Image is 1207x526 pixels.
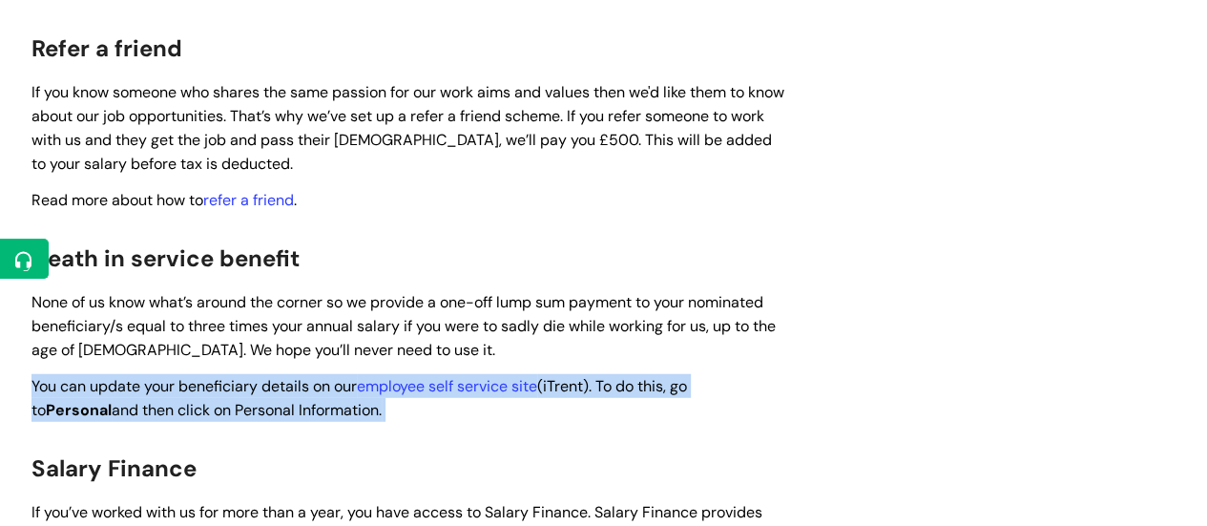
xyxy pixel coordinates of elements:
[112,400,382,420] span: and then click on Personal Information.
[46,400,112,420] span: Personal
[357,376,537,396] a: employee self service site
[31,243,300,273] span: Death in service benefit
[31,190,297,210] span: Read more about how to .
[31,292,776,360] span: None of us know what’s around the corner so we provide a one-off lump sum payment to your nominat...
[31,453,197,483] span: Salary Finance
[31,82,784,173] span: If you know someone who shares the same passion for our work aims and values then we'd like them ...
[31,376,687,420] span: You can update your beneficiary details on our (iTrent). To do this, go to
[203,190,294,210] a: refer a friend
[31,33,182,63] span: Refer a friend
